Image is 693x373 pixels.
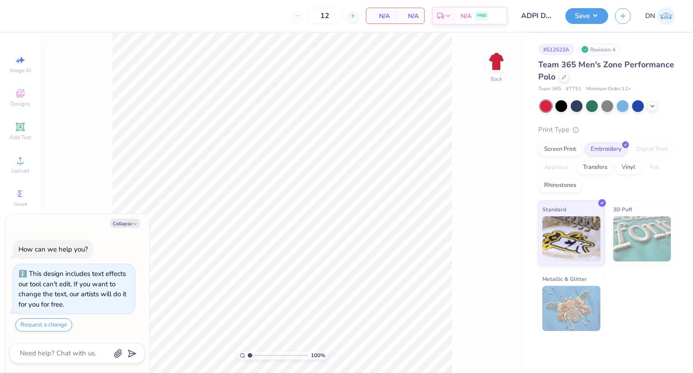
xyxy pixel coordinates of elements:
span: Standard [542,205,566,214]
div: Applique [538,161,574,174]
span: N/A [372,11,390,21]
div: Screen Print [538,143,582,156]
input: Untitled Design [514,7,559,25]
span: Designs [10,100,30,107]
div: Print Type [538,125,675,135]
input: – – [307,8,342,24]
div: Back [490,75,502,83]
button: Collapse [110,219,140,228]
div: This design includes text effects our tool can't edit. If you want to change the text, our artist... [18,269,126,309]
div: Revision 4 [579,44,620,55]
img: 3D Puff [613,216,671,261]
div: Digital Print [630,143,674,156]
span: N/A [401,11,419,21]
span: Minimum Order: 12 + [586,85,631,93]
img: Back [487,52,505,70]
span: Team 365 Men's Zone Performance Polo [538,59,674,82]
div: # 512523A [538,44,574,55]
span: Upload [11,167,29,174]
div: How can we help you? [18,245,88,254]
span: Metallic & Glitter [542,274,587,284]
img: Standard [542,216,601,261]
a: DN [645,7,675,25]
span: FREE [477,13,486,19]
div: Embroidery [585,143,628,156]
span: Greek [14,200,28,208]
img: Metallic & Glitter [542,286,601,331]
span: Team 365 [538,85,561,93]
span: 3D Puff [613,205,632,214]
span: Add Text [9,134,31,141]
span: # TT51 [566,85,582,93]
div: Rhinestones [538,179,582,192]
span: 100 % [311,351,325,359]
span: DN [645,11,655,21]
span: Image AI [10,67,31,74]
button: Save [565,8,608,24]
div: Foil [644,161,665,174]
button: Request a change [15,318,72,331]
div: Vinyl [616,161,641,174]
span: N/A [461,11,471,21]
div: Transfers [577,161,613,174]
img: Danielle Newport [657,7,675,25]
